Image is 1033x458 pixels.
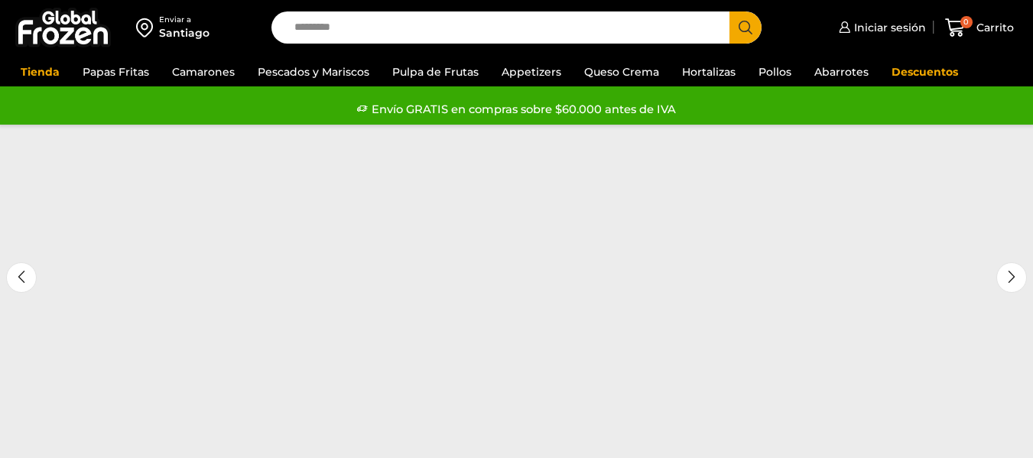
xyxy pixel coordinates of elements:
[729,11,762,44] button: Search button
[577,57,667,86] a: Queso Crema
[674,57,743,86] a: Hortalizas
[494,57,569,86] a: Appetizers
[13,57,67,86] a: Tienda
[941,10,1018,46] a: 0 Carrito
[960,16,973,28] span: 0
[164,57,242,86] a: Camarones
[159,15,210,25] div: Enviar a
[75,57,157,86] a: Papas Fritas
[835,12,926,43] a: Iniciar sesión
[884,57,966,86] a: Descuentos
[973,20,1014,35] span: Carrito
[751,57,799,86] a: Pollos
[136,15,159,41] img: address-field-icon.svg
[159,25,210,41] div: Santiago
[850,20,926,35] span: Iniciar sesión
[250,57,377,86] a: Pescados y Mariscos
[385,57,486,86] a: Pulpa de Frutas
[807,57,876,86] a: Abarrotes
